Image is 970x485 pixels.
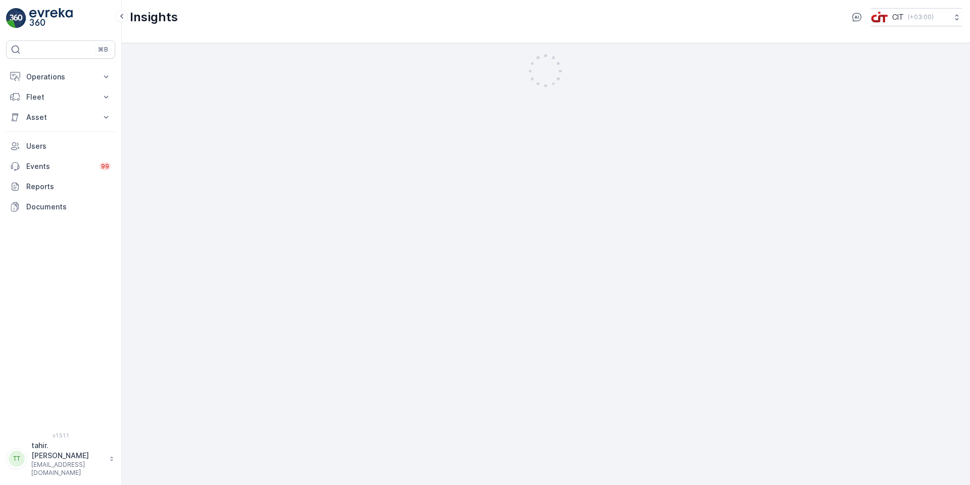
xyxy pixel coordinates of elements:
[98,46,108,54] p: ⌘B
[9,451,25,467] div: TT
[31,440,104,461] p: tahir.[PERSON_NAME]
[6,177,115,197] a: Reports
[6,67,115,87] button: Operations
[130,9,178,25] p: Insights
[26,141,111,151] p: Users
[26,112,95,122] p: Asset
[26,182,111,192] p: Reports
[6,136,115,156] a: Users
[26,92,95,102] p: Fleet
[26,202,111,212] p: Documents
[6,87,115,107] button: Fleet
[6,156,115,177] a: Events99
[26,161,93,171] p: Events
[871,12,888,23] img: cit-logo_pOk6rL0.png
[31,461,104,477] p: [EMAIL_ADDRESS][DOMAIN_NAME]
[6,432,115,438] span: v 1.51.1
[29,8,73,28] img: logo_light-DOdMpM7g.png
[26,72,95,82] p: Operations
[6,197,115,217] a: Documents
[6,8,26,28] img: logo
[871,8,962,26] button: CIT(+03:00)
[908,13,934,21] p: ( +03:00 )
[101,162,109,170] p: 99
[6,440,115,477] button: TTtahir.[PERSON_NAME][EMAIL_ADDRESS][DOMAIN_NAME]
[6,107,115,127] button: Asset
[892,12,904,22] p: CIT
